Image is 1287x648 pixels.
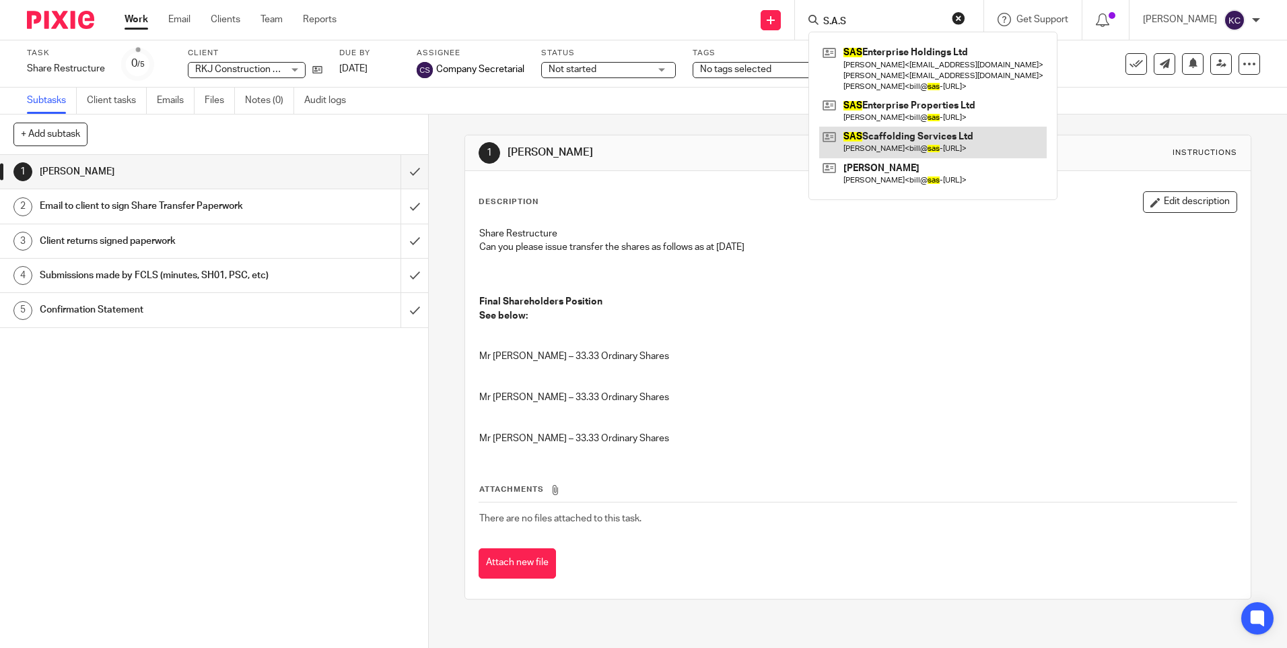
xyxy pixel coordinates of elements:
p: Description [479,197,538,207]
button: + Add subtask [13,123,88,145]
span: Company Secretarial [436,63,524,76]
h1: [PERSON_NAME] [40,162,271,182]
label: Due by [339,48,400,59]
a: Team [260,13,283,26]
a: Emails [157,88,195,114]
span: Not started [549,65,596,74]
a: Work [125,13,148,26]
div: 2 [13,197,32,216]
p: Share Restructure [479,227,1236,240]
div: 1 [13,162,32,181]
h1: Confirmation Statement [40,300,271,320]
label: Task [27,48,105,59]
span: No tags selected [700,65,771,74]
small: /5 [137,61,145,68]
div: 4 [13,266,32,285]
p: Mr [PERSON_NAME] – 33.33 Ordinary Shares [479,432,1236,445]
span: RKJ Construction & Building Services Ltd [195,65,370,74]
div: 0 [131,56,145,71]
a: Client tasks [87,88,147,114]
img: Pixie [27,11,94,29]
p: [PERSON_NAME] [1143,13,1217,26]
button: Clear [952,11,965,25]
label: Client [188,48,322,59]
img: svg%3E [1224,9,1245,31]
a: Clients [211,13,240,26]
div: 5 [13,301,32,320]
div: 1 [479,142,500,164]
h1: Submissions made by FCLS (minutes, SH01, PSC, etc) [40,265,271,286]
span: [DATE] [339,64,368,73]
label: Assignee [417,48,524,59]
p: Can you please issue transfer the shares as follows as at [DATE] [479,240,1236,254]
p: Mr [PERSON_NAME] – 33.33 Ordinary Shares [479,350,1236,363]
span: Get Support [1016,15,1068,24]
label: Tags [693,48,827,59]
input: Search [822,16,943,28]
label: Status [541,48,676,59]
a: Email [168,13,190,26]
h1: [PERSON_NAME] [508,145,886,160]
h1: Email to client to sign Share Transfer Paperwork [40,196,271,216]
a: Notes (0) [245,88,294,114]
a: Reports [303,13,337,26]
span: Attachments [479,486,544,493]
a: Audit logs [304,88,356,114]
button: Attach new file [479,548,556,579]
a: Subtasks [27,88,77,114]
button: Edit description [1143,191,1237,213]
strong: Final Shareholders Position [479,297,602,306]
h1: Client returns signed paperwork [40,231,271,251]
p: Mr [PERSON_NAME] – 33.33 Ordinary Shares [479,391,1236,404]
div: Share Restructure [27,62,105,75]
strong: See below: [479,311,528,321]
img: svg%3E [417,62,433,78]
span: There are no files attached to this task. [479,514,641,523]
div: Instructions [1173,148,1237,158]
a: Files [205,88,235,114]
div: 3 [13,232,32,251]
